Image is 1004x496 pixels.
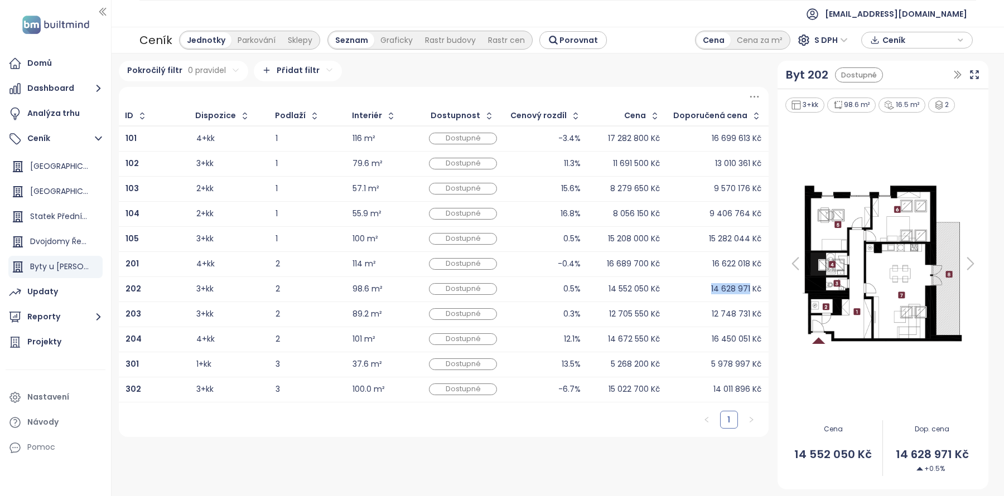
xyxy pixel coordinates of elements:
[611,361,660,368] div: 5 268 200 Kč
[329,32,374,48] div: Seznam
[125,112,133,119] div: ID
[786,66,828,84] div: Byt 202
[429,208,497,220] div: Dostupné
[27,390,69,404] div: Nastavení
[429,308,497,320] div: Dostupné
[785,98,824,113] div: 3+kk
[27,440,55,454] div: Pomoc
[6,77,105,100] button: Dashboard
[353,386,385,393] div: 100.0 m²
[6,411,105,434] a: Návody
[510,112,567,119] div: Cenový rozdíl
[353,135,375,142] div: 116 m²
[698,411,716,429] li: Předchozí strana
[6,386,105,409] a: Nastavení
[558,260,581,268] div: -0.4%
[126,135,137,142] a: 101
[276,135,339,142] div: 1
[697,32,731,48] div: Cena
[561,185,581,192] div: 15.6%
[562,361,581,368] div: 13.5%
[731,32,789,48] div: Cena za m²
[539,31,607,49] button: Porovnat
[6,436,105,459] div: Pomoc
[6,52,105,75] a: Domů
[827,98,876,113] div: 98.6 m²
[712,260,761,268] div: 16 622 018 Kč
[825,1,967,27] span: [EMAIL_ADDRESS][DOMAIN_NAME]
[30,261,202,272] span: Byty u [PERSON_NAME] [GEOGRAPHIC_DATA]
[709,235,761,242] div: 15 282 044 Kč
[196,210,214,217] div: 2+kk
[429,333,497,345] div: Dostupné
[27,415,59,429] div: Návody
[8,181,103,203] div: [GEOGRAPHIC_DATA]
[563,310,581,318] div: 0.3%
[196,361,211,368] div: 1+kk
[8,256,103,278] div: Byty u [PERSON_NAME] [GEOGRAPHIC_DATA]
[119,61,248,81] div: Pokročilý filtr
[353,260,376,268] div: 114 m²
[482,32,531,48] div: Rastr cen
[6,306,105,328] button: Reporty
[276,235,339,242] div: 1
[126,383,141,395] b: 302
[703,416,710,423] span: left
[126,235,139,242] a: 105
[276,310,339,318] div: 2
[835,67,883,82] div: Dostupné
[196,310,214,318] div: 3+kk
[609,386,660,393] div: 15 022 700 Kč
[30,236,105,247] span: Dvojdomy Řeporyje
[742,411,760,429] li: Následující strana
[126,260,139,268] a: 201
[711,361,761,368] div: 5 978 997 Kč
[558,135,581,142] div: -3.4%
[673,112,747,119] div: Doporučená cena
[353,310,382,318] div: 89.2 m²
[429,233,497,245] div: Dostupné
[607,260,660,268] div: 16 689 700 Kč
[353,235,378,242] div: 100 m²
[6,331,105,353] a: Projekty
[882,32,954,48] span: Ceník
[879,98,925,113] div: 16.5 m²
[27,285,58,299] div: Updaty
[431,112,480,119] div: Dostupnost
[276,185,339,192] div: 1
[429,358,497,370] div: Dostupné
[8,231,103,253] div: Dvojdomy Řeporyje
[429,258,497,270] div: Dostupné
[883,446,981,463] span: 14 628 971 Kč
[784,424,882,435] span: Cena
[8,206,103,228] div: Statek Přední Kopanina
[609,285,660,293] div: 14 552 050 Kč
[276,160,339,167] div: 1
[748,416,755,423] span: right
[126,185,139,192] a: 103
[353,185,379,192] div: 57.1 m²
[698,411,716,429] button: left
[8,155,103,178] div: [GEOGRAPHIC_DATA]
[784,446,882,463] span: 14 552 050 Kč
[916,464,945,474] span: +0.5%
[126,308,141,319] b: 203
[126,208,139,219] b: 104
[429,158,497,169] div: Dostupné
[429,283,497,295] div: Dostupné
[126,210,139,217] a: 104
[613,160,660,167] div: 11 691 500 Kč
[126,158,139,169] b: 102
[712,335,761,343] div: 16 450 051 Kč
[790,180,975,347] img: Floor plan
[282,32,318,48] div: Sklepy
[429,383,497,395] div: Dostupné
[196,386,214,393] div: 3+kk
[196,135,215,142] div: 4+kk
[353,210,382,217] div: 55.9 m²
